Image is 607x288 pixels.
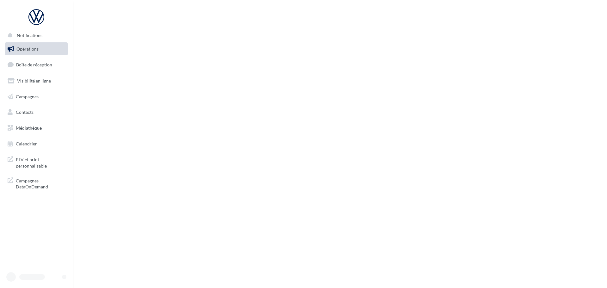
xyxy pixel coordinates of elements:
span: PLV et print personnalisable [16,155,65,169]
a: PLV et print personnalisable [4,153,69,171]
span: Campagnes DataOnDemand [16,176,65,190]
span: Boîte de réception [16,62,52,67]
span: Calendrier [16,141,37,146]
span: Opérations [16,46,39,52]
span: Campagnes [16,94,39,99]
span: Contacts [16,109,34,115]
span: Notifications [17,33,42,38]
a: Visibilité en ligne [4,74,69,88]
span: Visibilité en ligne [17,78,51,83]
a: Campagnes DataOnDemand [4,174,69,193]
a: Campagnes [4,90,69,103]
a: Contacts [4,106,69,119]
a: Boîte de réception [4,58,69,71]
a: Opérations [4,42,69,56]
a: Médiathèque [4,121,69,135]
span: Médiathèque [16,125,42,131]
a: Calendrier [4,137,69,150]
